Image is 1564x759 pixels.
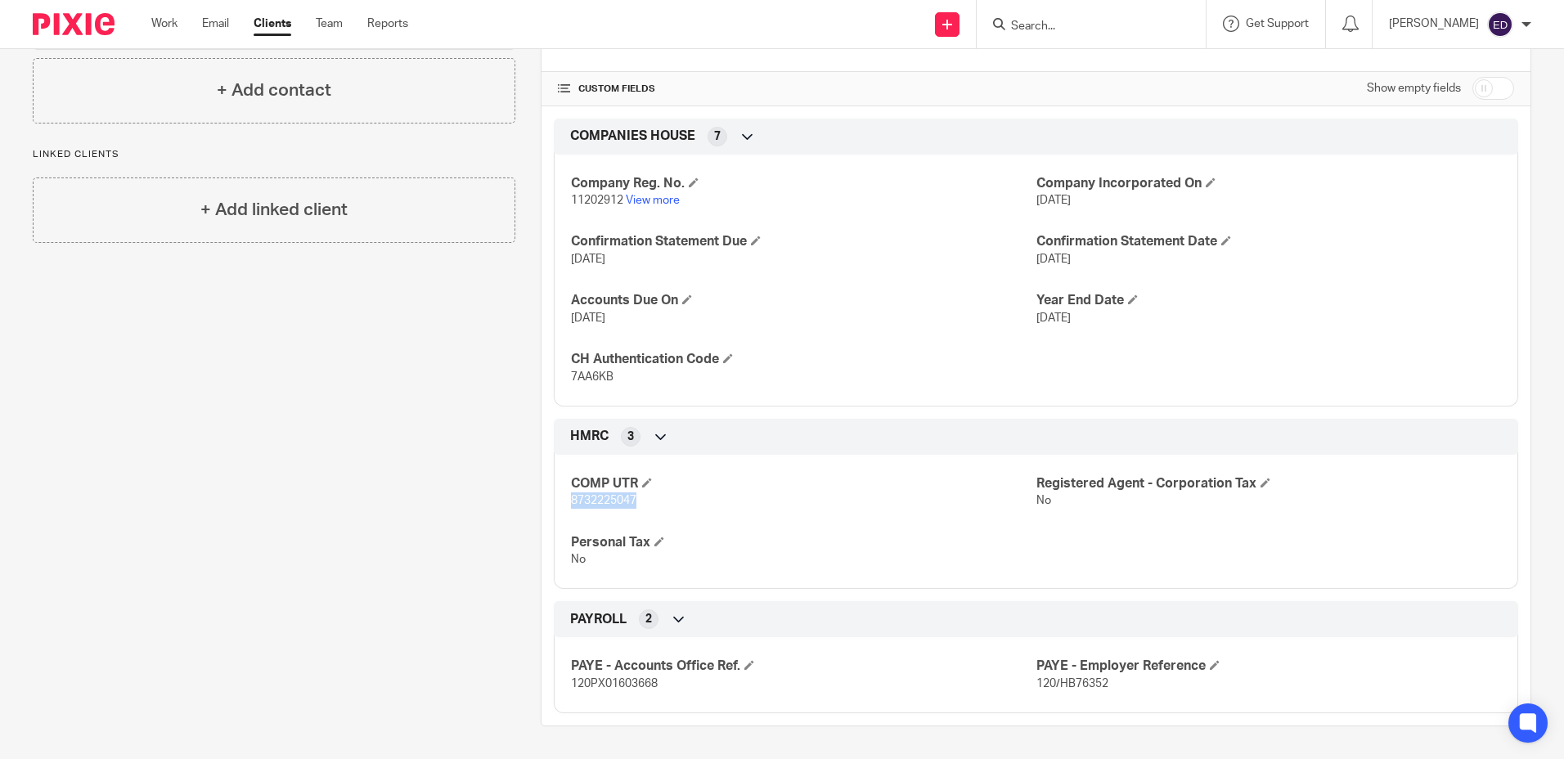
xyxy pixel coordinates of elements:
span: [DATE] [571,312,605,324]
span: COMPANIES HOUSE [570,128,695,145]
span: 2 [645,611,652,627]
h4: + Add contact [217,78,331,103]
h4: + Add linked client [200,197,348,222]
span: 11202912 [571,195,623,206]
h4: PAYE - Employer Reference [1036,658,1501,675]
a: Email [202,16,229,32]
span: 7 [714,128,721,145]
h4: Accounts Due On [571,292,1036,309]
span: Get Support [1246,18,1309,29]
span: 120PX01603668 [571,678,658,689]
h4: Company Incorporated On [1036,175,1501,192]
input: Search [1009,20,1157,34]
a: Reports [367,16,408,32]
h4: Personal Tax [571,534,1036,551]
h4: CH Authentication Code [571,351,1036,368]
h4: Year End Date [1036,292,1501,309]
h4: PAYE - Accounts Office Ref. [571,658,1036,675]
span: No [571,554,586,565]
span: [DATE] [1036,312,1071,324]
span: 8732225047 [571,495,636,506]
a: View more [626,195,680,206]
h4: Registered Agent - Corporation Tax [1036,475,1501,492]
a: Work [151,16,178,32]
span: HMRC [570,428,609,445]
span: PAYROLL [570,611,627,628]
a: Clients [254,16,291,32]
span: 7AA6KB [571,371,613,383]
span: 120/HB76352 [1036,678,1108,689]
p: Linked clients [33,148,515,161]
h4: Confirmation Statement Due [571,233,1036,250]
span: 3 [627,429,634,445]
a: Team [316,16,343,32]
label: Show empty fields [1367,80,1461,97]
img: Pixie [33,13,115,35]
span: [DATE] [1036,254,1071,265]
img: svg%3E [1487,11,1513,38]
h4: Confirmation Statement Date [1036,233,1501,250]
span: [DATE] [571,254,605,265]
h4: COMP UTR [571,475,1036,492]
span: [DATE] [1036,195,1071,206]
h4: CUSTOM FIELDS [558,83,1036,96]
span: No [1036,495,1051,506]
p: [PERSON_NAME] [1389,16,1479,32]
h4: Company Reg. No. [571,175,1036,192]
